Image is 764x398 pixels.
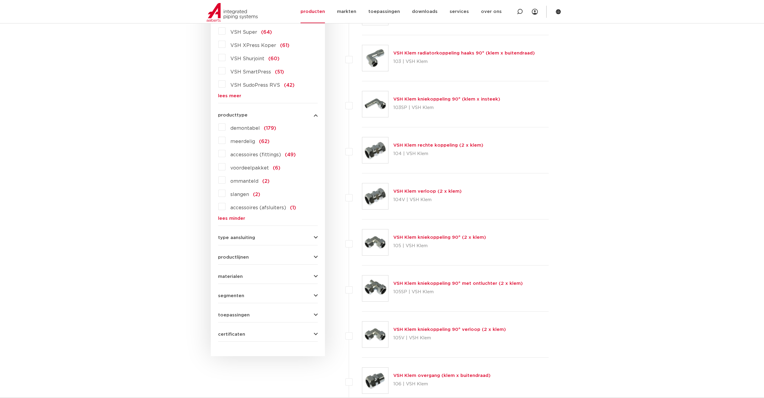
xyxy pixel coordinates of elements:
a: VSH Klem kniekoppeling 90° (2 x klem) [393,235,486,240]
span: VSH Super [230,30,257,35]
button: producttype [218,113,318,117]
a: VSH Klem kniekoppeling 90° (klem x insteek) [393,97,500,101]
span: VSH Shurjoint [230,56,264,61]
span: accessoires (fittings) [230,152,281,157]
p: 104 | VSH Klem [393,149,483,159]
p: 105V | VSH Klem [393,333,506,343]
img: Thumbnail for VSH Klem kniekoppeling 90° verloop (2 x klem) [362,322,388,347]
p: 106 | VSH Klem [393,379,491,389]
img: Thumbnail for VSH Klem overgang (klem x buitendraad) [362,368,388,393]
span: (42) [284,83,295,88]
span: producttype [218,113,248,117]
img: Thumbnail for VSH Klem kniekoppeling 90° (2 x klem) [362,229,388,255]
span: (1) [290,205,296,210]
button: productlijnen [218,255,318,260]
span: VSH SmartPress [230,70,271,74]
p: 104V | VSH Klem [393,195,462,205]
span: (2) [253,192,260,197]
img: Thumbnail for VSH Klem rechte koppeling (2 x klem) [362,137,388,163]
span: accessoires (afsluiters) [230,205,286,210]
span: productlijnen [218,255,249,260]
button: certificaten [218,332,318,337]
a: VSH Klem overgang (klem x buitendraad) [393,373,491,378]
span: segmenten [218,294,244,298]
span: demontabel [230,126,260,131]
span: toepassingen [218,313,250,317]
span: type aansluiting [218,235,255,240]
span: certificaten [218,332,245,337]
span: meerdelig [230,139,255,144]
span: (61) [280,43,289,48]
span: (49) [285,152,296,157]
button: segmenten [218,294,318,298]
span: materialen [218,274,243,279]
span: voordeelpakket [230,166,269,170]
span: (64) [261,30,272,35]
span: VSH SudoPress RVS [230,83,280,88]
button: type aansluiting [218,235,318,240]
span: (62) [259,139,270,144]
img: Thumbnail for VSH Klem kniekoppeling 90° met ontluchter (2 x klem) [362,275,388,301]
p: 103SP | VSH Klem [393,103,500,113]
a: lees minder [218,216,318,221]
span: VSH XPress Koper [230,43,276,48]
p: 105SP | VSH Klem [393,287,523,297]
span: (6) [273,166,280,170]
p: 103 | VSH Klem [393,57,535,67]
p: 105 | VSH Klem [393,241,486,251]
img: Thumbnail for VSH Klem kniekoppeling 90° (klem x insteek) [362,91,388,117]
a: VSH Klem radiatorkoppeling haaks 90° (klem x buitendraad) [393,51,535,55]
button: materialen [218,274,318,279]
a: VSH Klem rechte koppeling (2 x klem) [393,143,483,148]
img: Thumbnail for VSH Klem radiatorkoppeling haaks 90° (klem x buitendraad) [362,45,388,71]
span: (60) [268,56,279,61]
img: Thumbnail for VSH Klem verloop (2 x klem) [362,183,388,209]
span: (2) [262,179,270,184]
a: VSH Klem kniekoppeling 90° met ontluchter (2 x klem) [393,281,523,286]
span: slangen [230,192,249,197]
span: ommanteld [230,179,258,184]
a: VSH Klem verloop (2 x klem) [393,189,462,194]
button: toepassingen [218,313,318,317]
a: lees meer [218,94,318,98]
span: (179) [264,126,276,131]
span: (51) [275,70,284,74]
a: VSH Klem kniekoppeling 90° verloop (2 x klem) [393,327,506,332]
